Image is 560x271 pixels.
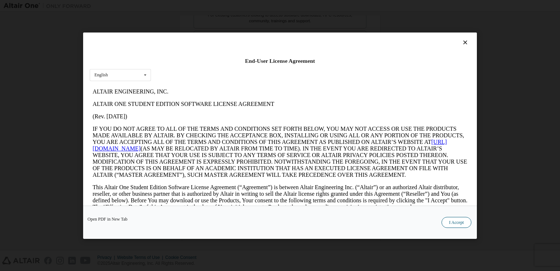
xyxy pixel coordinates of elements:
[442,217,471,228] button: I Accept
[3,28,378,34] p: (Rev. [DATE])
[3,40,378,93] p: IF YOU DO NOT AGREE TO ALL OF THE TERMS AND CONDITIONS SET FORTH BELOW, YOU MAY NOT ACCESS OR USE...
[94,73,108,77] div: English
[3,53,357,66] a: [URL][DOMAIN_NAME]
[87,217,128,221] a: Open PDF in New Tab
[3,15,378,22] p: ALTAIR ONE STUDENT EDITION SOFTWARE LICENSE AGREEMENT
[3,99,378,125] p: This Altair One Student Edition Software License Agreement (“Agreement”) is between Altair Engine...
[3,3,378,9] p: ALTAIR ENGINEERING, INC.
[90,57,470,65] div: End-User License Agreement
